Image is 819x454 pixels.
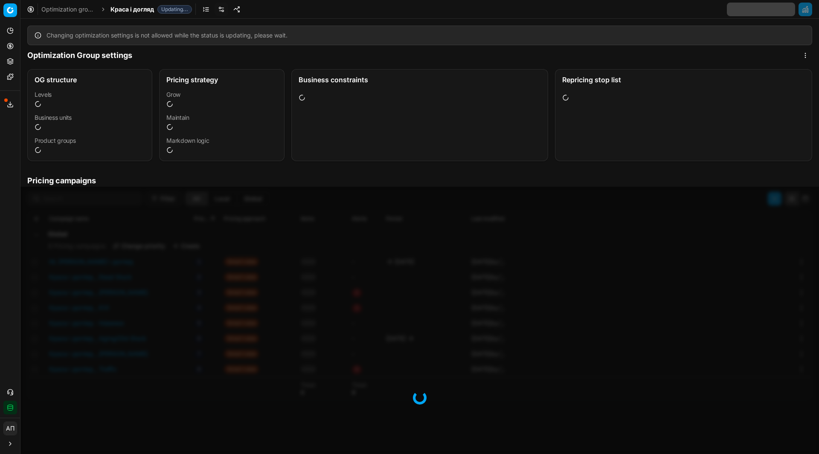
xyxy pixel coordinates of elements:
[3,422,17,435] button: АП
[166,92,277,98] dt: Grow
[157,5,192,14] span: Updating...
[27,49,132,61] h1: Optimization Group settings
[35,76,145,83] div: OG structure
[35,92,145,98] dt: Levels
[41,5,96,14] a: Optimization groups
[41,5,192,14] nav: breadcrumb
[299,76,541,83] div: Business constraints
[20,175,819,187] h1: Pricing campaigns
[166,138,277,144] dt: Markdown logic
[46,31,805,40] div: Changing optimization settings is not allowed while the status is updating, please wait.
[562,76,805,83] div: Repricing stop list
[166,115,277,121] dt: Maintain
[110,5,192,14] span: Краса і доглядUpdating...
[35,115,145,121] dt: Business units
[35,138,145,144] dt: Product groups
[166,76,277,83] div: Pricing strategy
[110,5,154,14] span: Краса і догляд
[4,422,17,435] span: АП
